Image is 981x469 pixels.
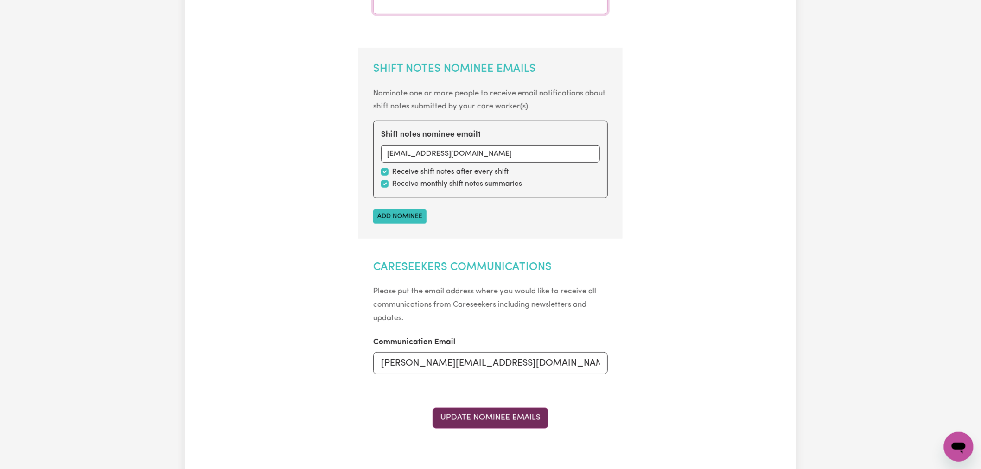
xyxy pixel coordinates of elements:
[433,408,548,428] button: Update Nominee Emails
[373,89,606,111] small: Nominate one or more people to receive email notifications about shift notes submitted by your ca...
[373,287,597,322] small: Please put the email address where you would like to receive all communications from Careseekers ...
[392,178,522,190] label: Receive monthly shift notes summaries
[373,336,456,349] label: Communication Email
[392,166,509,177] label: Receive shift notes after every shift
[373,261,608,274] h2: Careseekers Communications
[944,432,974,462] iframe: Button to launch messaging window
[381,129,481,141] label: Shift notes nominee email 1
[373,209,427,224] button: Add nominee
[373,63,608,76] h2: Shift Notes Nominee Emails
